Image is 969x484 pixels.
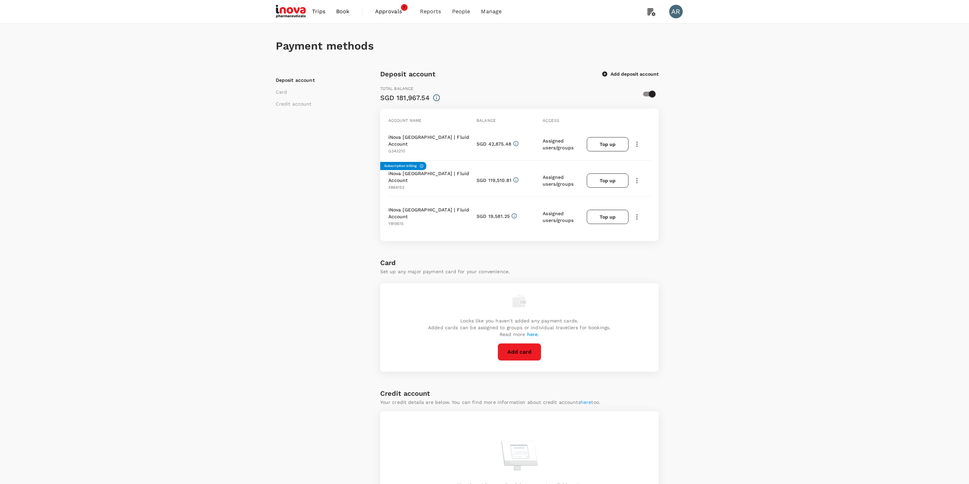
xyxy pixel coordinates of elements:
[276,89,361,95] li: Card
[587,173,628,188] button: Top up
[602,71,659,77] button: Add deposit account
[276,77,361,83] li: Deposit account
[543,174,574,187] span: Assigned users/groups
[587,210,628,224] button: Top up
[452,7,470,16] span: People
[527,332,538,337] a: here
[481,7,502,16] span: Manage
[312,7,325,16] span: Trips
[384,163,417,169] h6: Subscription billing
[498,343,541,361] button: Add card
[276,4,307,19] img: iNova Pharmaceuticals
[276,40,694,52] h1: Payment methods
[388,185,405,190] span: X864153
[336,7,350,16] span: Book
[543,138,574,150] span: Assigned users/groups
[380,69,435,79] h6: Deposit account
[587,137,628,151] button: Top up
[401,4,408,11] span: 7
[388,118,422,123] span: Account name
[543,118,559,123] span: Access
[543,211,574,223] span: Assigned users/groups
[380,399,601,406] p: Your credit details are below. You can find more information about credit accounts too.
[388,170,474,184] p: iNova [GEOGRAPHIC_DATA] | Fluid Account
[581,399,592,405] a: here
[380,92,430,103] div: SGD 181,967.54
[477,141,511,148] p: SGD 42,875.48
[669,5,683,18] div: AR
[428,317,611,338] p: Looks like you haven't added any payment cards. Added cards can be assigned to groups or individu...
[380,86,414,91] span: Total balance
[380,388,430,399] h6: Credit account
[420,7,441,16] span: Reports
[477,177,511,185] p: SGD 119,510.81
[375,7,409,16] span: Approvals
[388,134,474,147] p: iNova [GEOGRAPHIC_DATA] | Fluid Account
[276,100,361,107] li: Credit account
[388,206,474,220] p: INova [GEOGRAPHIC_DATA] | Fluid Account
[388,221,404,226] span: Y819515
[388,149,405,153] span: G343210
[512,294,526,308] img: empty
[477,118,496,123] span: Balance
[380,268,659,275] p: Set up any major payment card for your convenience.
[380,257,659,268] h6: Card
[477,213,510,221] p: SGD 19,581.25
